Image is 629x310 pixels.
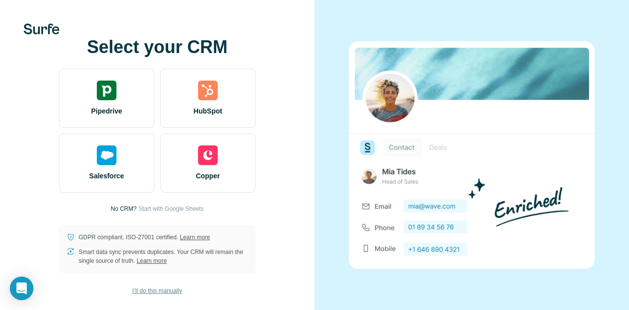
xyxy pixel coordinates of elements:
img: hubspot's logo [198,81,218,100]
p: GDPR compliant. ISO-27001 certified. [79,233,210,242]
img: salesforce's logo [97,145,116,165]
a: Learn more [180,234,210,241]
img: none image [349,41,595,269]
span: I’ll do this manually [132,286,182,295]
div: Open Intercom Messenger [10,277,33,300]
p: Smart data sync prevents duplicates. Your CRM will remain the single source of truth. [79,248,248,265]
img: pipedrive's logo [97,81,116,100]
span: Salesforce [89,171,124,181]
button: I’ll do this manually [125,283,189,298]
button: Start with Google Sheets [139,204,204,213]
img: copper's logo [198,145,218,165]
img: Surfe's logo [24,24,59,34]
p: No CRM? [111,204,137,213]
span: HubSpot [194,106,222,116]
a: Learn more [137,257,167,264]
span: Copper [196,171,220,181]
h1: Select your CRM [59,37,256,57]
span: Pipedrive [91,106,122,116]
